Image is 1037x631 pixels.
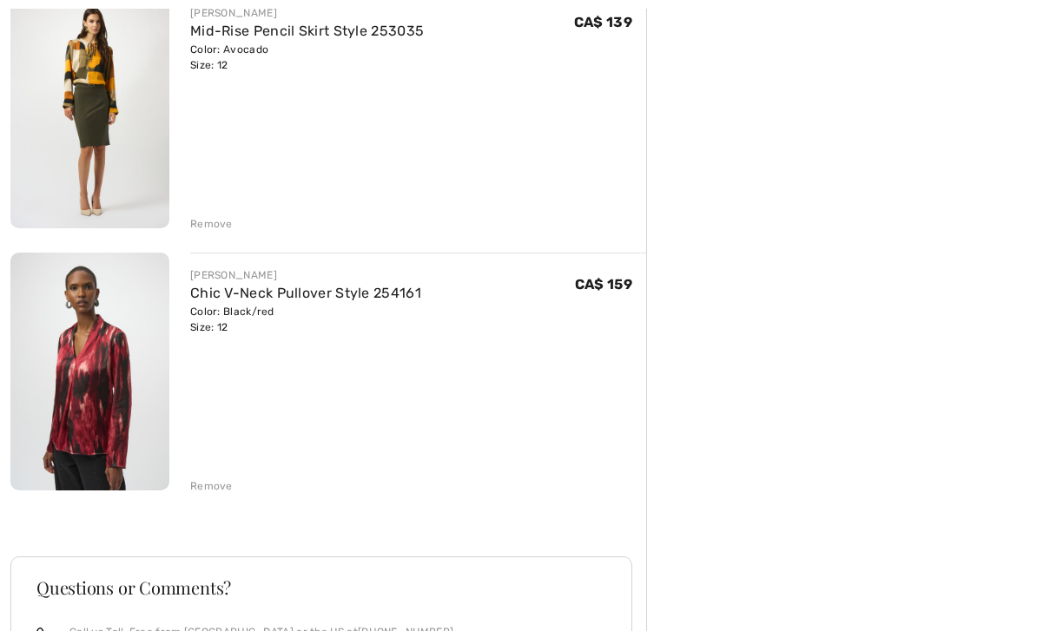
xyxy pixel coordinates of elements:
[190,23,424,39] a: Mid-Rise Pencil Skirt Style 253035
[575,276,632,292] span: CA$ 159
[190,478,233,494] div: Remove
[574,14,632,30] span: CA$ 139
[190,42,424,73] div: Color: Avocado Size: 12
[10,253,169,490] img: Chic V-Neck Pullover Style 254161
[190,267,421,283] div: [PERSON_NAME]
[190,304,421,335] div: Color: Black/red Size: 12
[36,579,606,596] h3: Questions or Comments?
[190,285,421,301] a: Chic V-Neck Pullover Style 254161
[190,216,233,232] div: Remove
[190,5,424,21] div: [PERSON_NAME]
